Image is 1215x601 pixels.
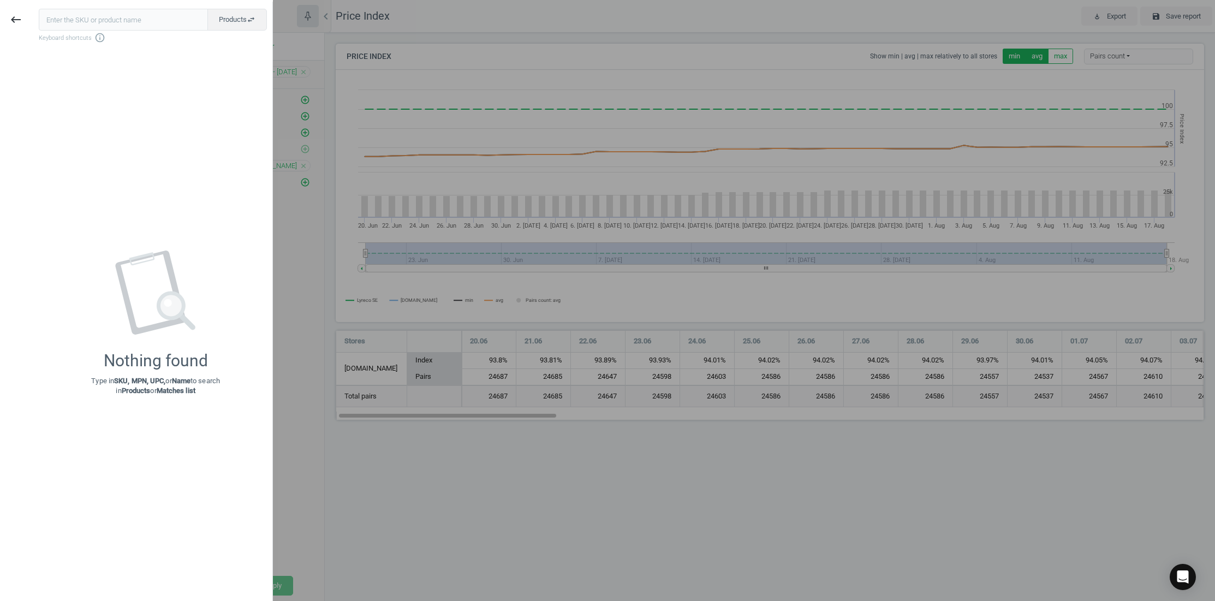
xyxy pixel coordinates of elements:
[114,377,165,385] strong: SKU, MPN, UPC,
[207,9,267,31] button: Productsswap_horiz
[9,13,22,26] i: keyboard_backspace
[157,386,195,395] strong: Matches list
[91,376,220,396] p: Type in or to search in or
[1170,564,1196,590] div: Open Intercom Messenger
[94,32,105,43] i: info_outline
[172,377,190,385] strong: Name
[247,15,255,24] i: swap_horiz
[104,351,208,371] div: Nothing found
[3,7,28,33] button: keyboard_backspace
[122,386,151,395] strong: Products
[39,32,267,43] span: Keyboard shortcuts
[219,15,255,25] span: Products
[39,9,208,31] input: Enter the SKU or product name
